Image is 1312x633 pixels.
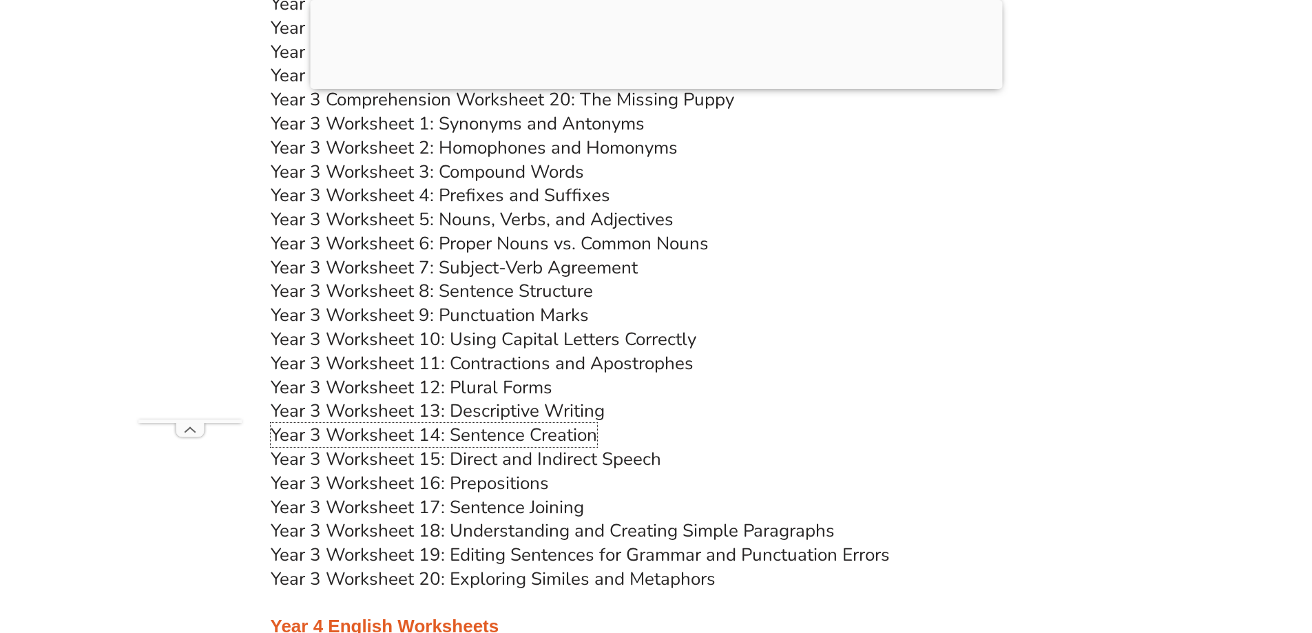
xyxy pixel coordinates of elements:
a: Year 3 Worksheet 7: Subject-Verb Agreement [271,256,638,280]
a: Year 3 Worksheet 16: Prepositions [271,471,549,495]
a: Year 3 Comprehension Worksheet 17: The Brave Little Turtle [271,16,762,40]
a: Year 3 Worksheet 19: Editing Sentences for Grammar and Punctuation Errors [271,543,890,567]
a: Year 3 Worksheet 13: Descriptive Writing [271,399,605,423]
a: Year 3 Worksheet 18: Understanding and Creating Simple Paragraphs [271,519,835,543]
a: Year 3 Worksheet 20: Exploring Similes and Metaphors [271,567,716,591]
a: Year 3 Worksheet 11: Contractions and Apostrophes [271,351,694,375]
a: Year 3 Comprehension Worksheet 20: The Missing Puppy [271,87,734,112]
a: Year 3 Worksheet 9: Punctuation Marks [271,303,589,327]
a: Year 3 Worksheet 4: Prefixes and Suffixes [271,183,610,207]
a: Year 3 Comprehension Worksheet 19: The Talking Tree [271,63,715,87]
a: Year 3 Worksheet 8: Sentence Structure [271,279,593,303]
iframe: Advertisement [138,32,242,419]
a: Year 3 Worksheet 6: Proper Nouns vs. Common Nouns [271,231,709,256]
a: Year 3 Comprehension Worksheet 18: The Curious Robot [271,40,730,64]
a: Year 3 Worksheet 10: Using Capital Letters Correctly [271,327,696,351]
a: Year 3 Worksheet 17: Sentence Joining [271,495,584,519]
a: Year 3 Worksheet 14: Sentence Creation [271,423,597,447]
a: Year 3 Worksheet 1: Synonyms and Antonyms [271,112,645,136]
a: Year 3 Worksheet 3: Compound Words [271,160,584,184]
iframe: Chat Widget [1083,477,1312,633]
a: Year 3 Worksheet 5: Nouns, Verbs, and Adjectives [271,207,674,231]
a: Year 3 Worksheet 12: Plural Forms [271,375,552,399]
a: Year 3 Worksheet 2: Homophones and Homonyms [271,136,678,160]
a: Year 3 Worksheet 15: Direct and Indirect Speech [271,447,661,471]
